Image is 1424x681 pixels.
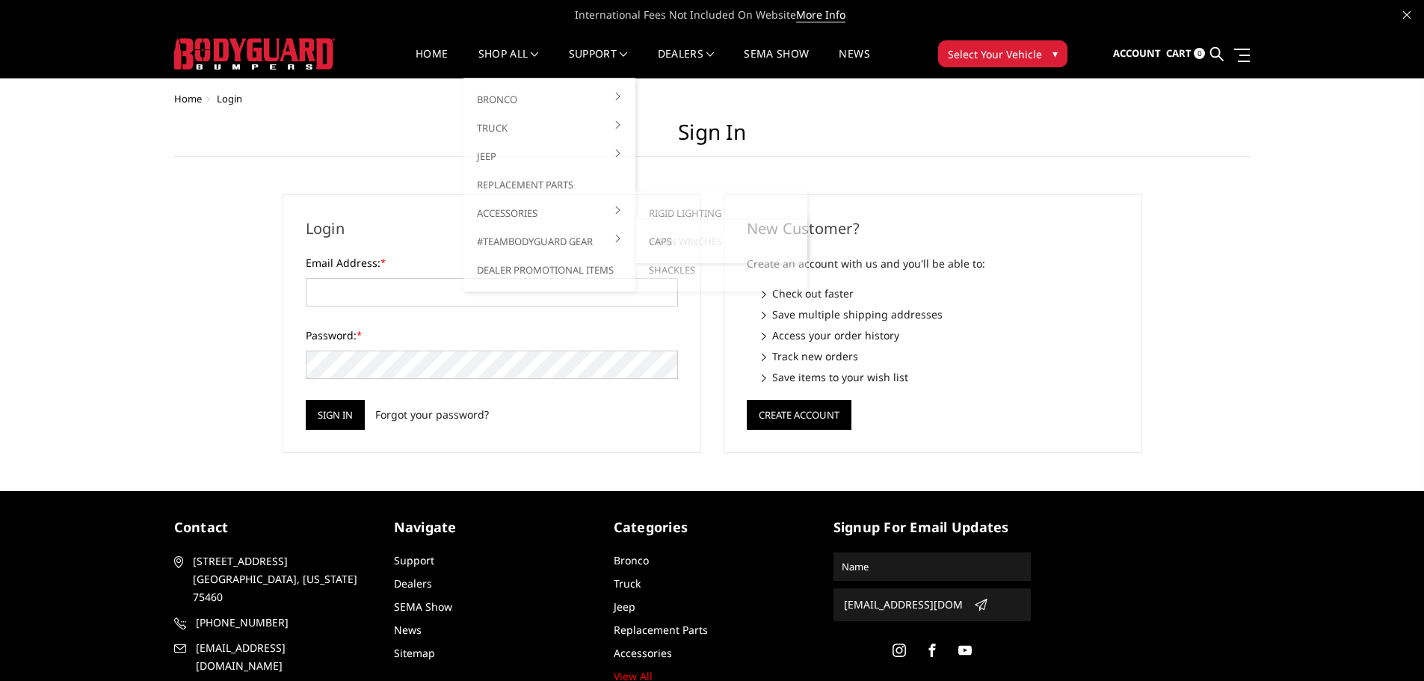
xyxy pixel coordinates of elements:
[641,256,801,284] a: Shackles
[174,120,1251,157] h1: Sign in
[1166,34,1205,74] a: Cart 0
[394,623,422,637] a: News
[1113,46,1161,60] span: Account
[762,369,1119,385] li: Save items to your wish list
[839,49,869,78] a: News
[469,114,629,142] a: Truck
[174,517,372,537] h5: contact
[394,517,591,537] h5: Navigate
[478,49,539,78] a: shop all
[658,49,715,78] a: Dealers
[469,142,629,170] a: Jeep
[174,92,202,105] a: Home
[614,553,649,567] a: Bronco
[838,593,968,617] input: Email
[217,92,242,105] span: Login
[614,646,672,660] a: Accessories
[641,199,801,227] a: Rigid Lighting
[469,227,629,256] a: #TeamBodyguard Gear
[614,576,641,591] a: Truck
[416,49,448,78] a: Home
[762,327,1119,343] li: Access your order history
[196,614,369,632] span: [PHONE_NUMBER]
[569,49,628,78] a: Support
[394,646,435,660] a: Sitemap
[469,85,629,114] a: Bronco
[469,199,629,227] a: Accessories
[762,348,1119,364] li: Track new orders
[747,255,1119,273] p: Create an account with us and you'll be able to:
[1052,46,1058,61] span: ▾
[614,623,708,637] a: Replacement Parts
[174,639,372,675] a: [EMAIL_ADDRESS][DOMAIN_NAME]
[174,38,335,70] img: BODYGUARD BUMPERS
[394,576,432,591] a: Dealers
[469,256,629,284] a: Dealer Promotional Items
[306,400,365,430] input: Sign in
[747,400,851,430] button: Create Account
[1166,46,1192,60] span: Cart
[174,614,372,632] a: [PHONE_NUMBER]
[747,218,1119,240] h2: New Customer?
[394,600,452,614] a: SEMA Show
[938,40,1067,67] button: Select Your Vehicle
[469,170,629,199] a: Replacement Parts
[948,46,1042,62] span: Select Your Vehicle
[1194,48,1205,59] span: 0
[1113,34,1161,74] a: Account
[614,600,635,614] a: Jeep
[614,517,811,537] h5: Categories
[796,7,845,22] a: More Info
[193,552,366,606] span: [STREET_ADDRESS] [GEOGRAPHIC_DATA], [US_STATE] 75460
[744,49,809,78] a: SEMA Show
[306,327,678,343] label: Password:
[641,227,801,256] a: Caps
[762,286,1119,301] li: Check out faster
[833,517,1031,537] h5: signup for email updates
[306,255,678,271] label: Email Address:
[196,639,369,675] span: [EMAIL_ADDRESS][DOMAIN_NAME]
[747,406,851,420] a: Create Account
[394,553,434,567] a: Support
[375,407,489,422] a: Forgot your password?
[762,306,1119,322] li: Save multiple shipping addresses
[836,555,1029,579] input: Name
[306,218,678,240] h2: Login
